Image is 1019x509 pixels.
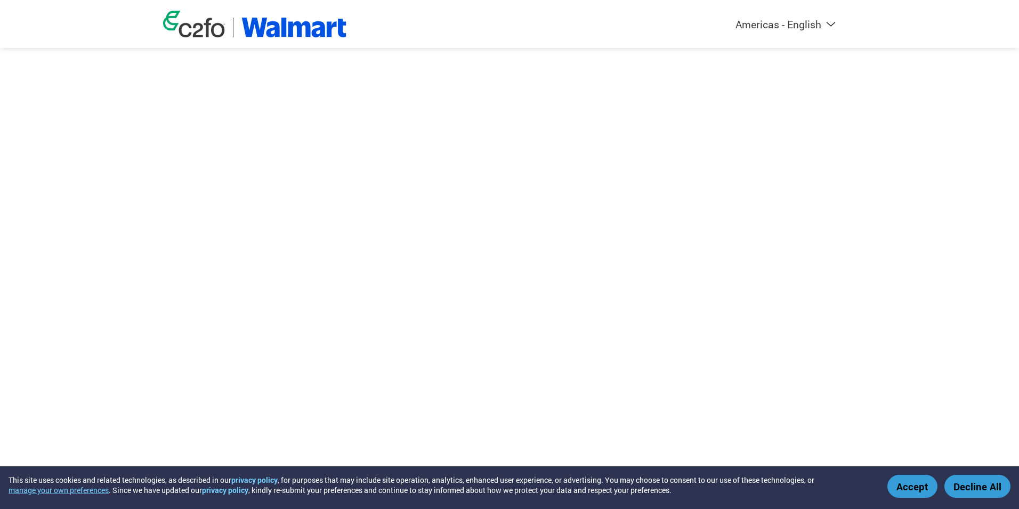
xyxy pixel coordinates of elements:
[241,18,346,37] img: Walmart
[887,475,937,498] button: Accept
[944,475,1010,498] button: Decline All
[202,485,248,495] a: privacy policy
[9,475,872,495] div: This site uses cookies and related technologies, as described in our , for purposes that may incl...
[231,475,278,485] a: privacy policy
[163,11,225,37] img: c2fo logo
[9,485,109,495] button: manage your own preferences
